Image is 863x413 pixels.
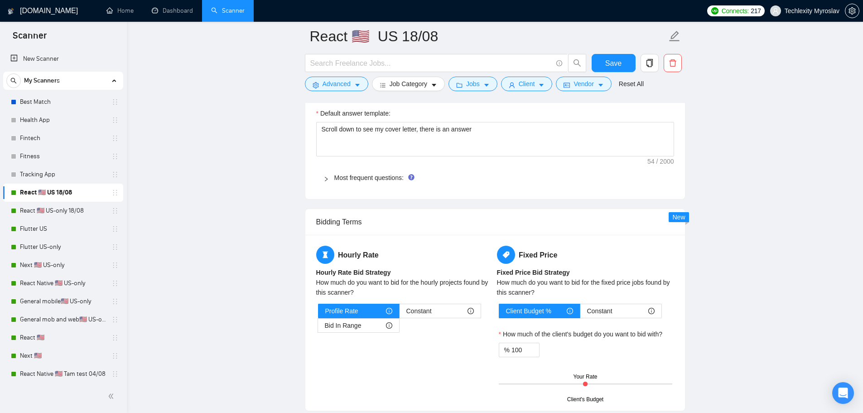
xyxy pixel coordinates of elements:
[497,246,674,264] h5: Fixed Price
[386,308,392,314] span: info-circle
[592,54,636,72] button: Save
[325,319,362,332] span: Bid In Range
[751,6,761,16] span: 217
[20,202,106,220] a: React 🇺🇸 US-only 18/08
[567,395,603,404] div: Client's Budget
[497,277,674,297] div: How much do you want to bid for the fixed price jobs found by this scanner?
[334,174,404,181] a: Most frequent questions:
[152,7,193,15] a: dashboardDashboard
[20,220,106,238] a: Flutter US
[316,167,674,188] div: Most frequent questions:
[6,73,21,88] button: search
[111,316,119,323] span: holder
[7,78,20,84] span: search
[20,93,106,111] a: Best Match
[845,7,859,15] a: setting
[316,246,334,264] span: hourglass
[10,50,116,68] a: New Scanner
[407,173,415,181] div: Tooltip anchor
[497,269,570,276] b: Fixed Price Bid Strategy
[20,329,106,347] a: React 🇺🇸
[111,98,119,106] span: holder
[111,352,119,360] span: holder
[501,77,553,91] button: userClientcaret-down
[511,343,539,357] input: How much of the client's budget do you want to bid with?
[305,77,368,91] button: settingAdvancedcaret-down
[448,77,497,91] button: folderJobscaret-down
[456,82,463,88] span: folder
[316,277,493,297] div: How much do you want to bid for the hourly projects found by this scanner?
[567,308,573,314] span: info-circle
[24,72,60,90] span: My Scanners
[598,82,604,88] span: caret-down
[111,171,119,178] span: holder
[845,7,859,15] span: setting
[316,246,493,264] h5: Hourly Rate
[499,329,663,339] label: How much of the client's budget do you want to bid with?
[605,58,622,69] span: Save
[211,7,245,15] a: searchScanner
[111,189,119,196] span: holder
[20,365,106,383] a: React Native 🇺🇸 Tam test 04/08
[20,129,106,147] a: Fintech
[664,59,681,67] span: delete
[111,370,119,378] span: holder
[310,58,552,69] input: Search Freelance Jobs...
[20,347,106,365] a: Next 🇺🇸
[5,29,54,48] span: Scanner
[466,79,480,89] span: Jobs
[20,311,106,329] a: General mob and web🇺🇸 US-only - to be done
[20,147,106,165] a: Fitness
[556,77,611,91] button: idcardVendorcaret-down
[20,165,106,184] a: Tracking App
[316,108,391,118] label: Default answer template:
[313,82,319,88] span: setting
[380,82,386,88] span: bars
[641,54,659,72] button: copy
[20,256,106,274] a: Next 🇺🇸 US-only
[390,79,427,89] span: Job Category
[497,246,515,264] span: tag
[20,238,106,256] a: Flutter US-only
[323,79,351,89] span: Advanced
[325,304,358,318] span: Profile Rate
[111,280,119,287] span: holder
[832,382,854,404] div: Open Intercom Messenger
[20,292,106,311] a: General mobile🇺🇸 US-only
[316,122,674,156] textarea: Default answer template:
[386,322,392,329] span: info-circle
[20,184,106,202] a: React 🇺🇸 US 18/08
[711,7,718,15] img: upwork-logo.png
[316,269,391,276] b: Hourly Rate Bid Strategy
[20,274,106,292] a: React Native 🇺🇸 US-only
[310,25,667,48] input: Scanner name...
[108,392,117,401] span: double-left
[372,77,445,91] button: barsJob Categorycaret-down
[619,79,644,89] a: Reset All
[111,153,119,160] span: holder
[509,82,515,88] span: user
[569,59,586,67] span: search
[772,8,779,14] span: user
[587,304,612,318] span: Constant
[323,176,329,182] span: right
[111,135,119,142] span: holder
[568,54,586,72] button: search
[20,111,106,129] a: Health App
[111,207,119,214] span: holder
[722,6,749,16] span: Connects:
[574,79,593,89] span: Vendor
[556,60,562,66] span: info-circle
[538,82,545,88] span: caret-down
[648,308,655,314] span: info-circle
[669,30,680,42] span: edit
[564,82,570,88] span: idcard
[354,82,361,88] span: caret-down
[111,262,119,269] span: holder
[3,50,123,68] li: New Scanner
[468,308,474,314] span: info-circle
[506,304,551,318] span: Client Budget %
[483,82,490,88] span: caret-down
[431,82,437,88] span: caret-down
[664,54,682,72] button: delete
